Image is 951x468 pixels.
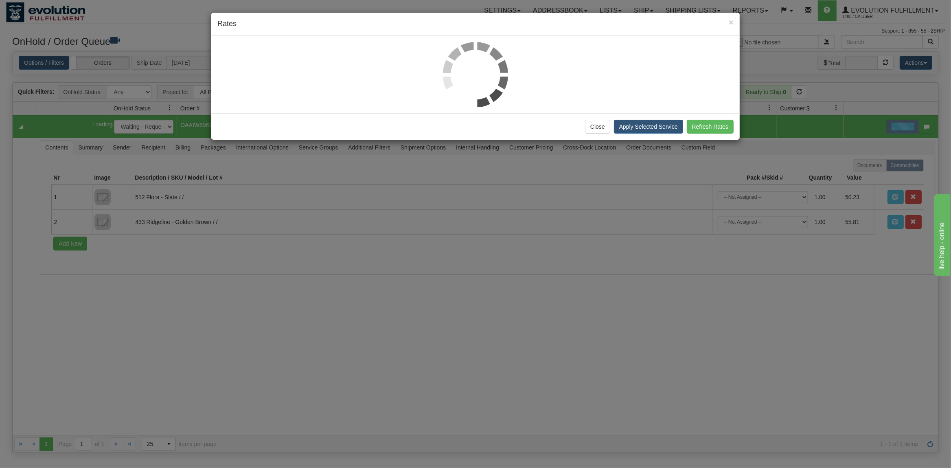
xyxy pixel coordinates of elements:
img: loader.gif [443,42,508,107]
button: Close [585,120,610,134]
h4: Rates [217,19,734,29]
span: × [729,18,734,27]
iframe: chat widget [932,192,950,275]
button: Refresh Rates [687,120,734,134]
button: Apply Selected Service [614,120,683,134]
div: live help - online [6,5,75,15]
button: Close [729,18,734,26]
